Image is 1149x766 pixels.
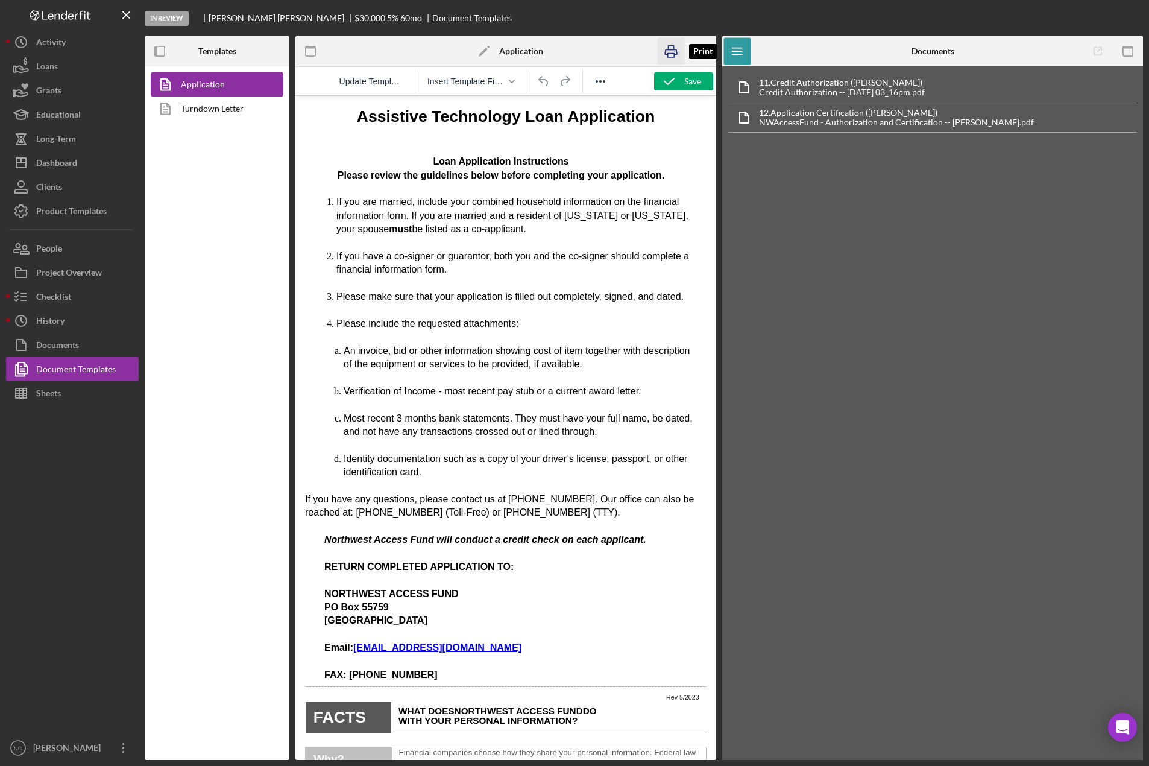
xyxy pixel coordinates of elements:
div: History [36,309,65,336]
button: Loans [6,54,139,78]
span: Financial companies choose how they share your personal information. Federal law gives consumers ... [104,652,403,692]
span: Why? [18,657,49,669]
b: Application [499,46,543,56]
span: Rev 5/2023 [371,598,404,605]
button: Project Overview [6,261,139,285]
iframe: Rich Text Area [295,96,716,760]
div: Open Intercom Messenger [1108,713,1137,742]
button: Clients [6,175,139,199]
button: NG[PERSON_NAME] [6,736,139,760]
button: Save [654,72,713,90]
div: Loans [36,54,58,81]
button: Insert Template Field [423,73,519,90]
div: NWAccessFund - Authorization and Certification -- [PERSON_NAME].pdf [759,118,1034,127]
div: Document Templates [36,357,116,384]
div: Activity [36,30,66,57]
button: Documents [6,333,139,357]
button: Checklist [6,285,139,309]
div: 60 mo [400,13,422,23]
div: Long-Term [36,127,76,154]
div: Project Overview [36,261,102,288]
button: Educational [6,103,139,127]
button: Redo [555,73,575,90]
button: Undo [534,73,554,90]
button: History [6,309,139,333]
b: Templates [198,46,236,56]
div: Document Templates [432,13,512,23]
span: WHAT DOES DO WITH YOUR PERSONAL INFORMATION? [103,610,301,630]
div: Checklist [36,285,71,312]
div: In Review [145,11,189,26]
div: People [36,236,62,264]
div: Educational [36,103,81,130]
button: Document Templates [6,357,139,381]
div: Save [684,72,701,90]
span: Update Template [339,77,403,86]
div: Dashboard [36,151,77,178]
div: 11. Credit Authorization ([PERSON_NAME]) [759,78,925,87]
div: Credit Authorization -- [DATE] 03_16pm.pdf [759,87,925,97]
span: $30,000 [354,13,385,23]
div: [PERSON_NAME] [PERSON_NAME] [209,13,354,23]
button: Dashboard [6,151,139,175]
div: Product Templates [36,199,107,226]
button: Activity [6,30,139,54]
span: FACTS [18,612,71,630]
div: Sheets [36,381,61,408]
button: Long-Term [6,127,139,151]
div: [PERSON_NAME] [30,736,109,763]
button: Reset the template to the current product template value [335,73,408,90]
b: Documents [911,46,954,56]
a: Application [151,72,277,97]
button: Sheets [6,381,139,405]
div: 12. Application Certification ([PERSON_NAME]) [759,108,1034,118]
div: 5 % [387,13,398,23]
div: Documents [36,333,79,360]
button: Product Templates [6,199,139,223]
button: People [6,236,139,261]
span: NORTHWEST ACCESS FUND [159,610,288,620]
div: Grants [36,78,61,106]
span: Insert Template Field [427,77,505,86]
button: Reveal or hide additional toolbar items [590,73,611,90]
a: Turndown Letter [151,97,277,121]
text: NG [14,745,22,752]
button: Grants [6,78,139,103]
